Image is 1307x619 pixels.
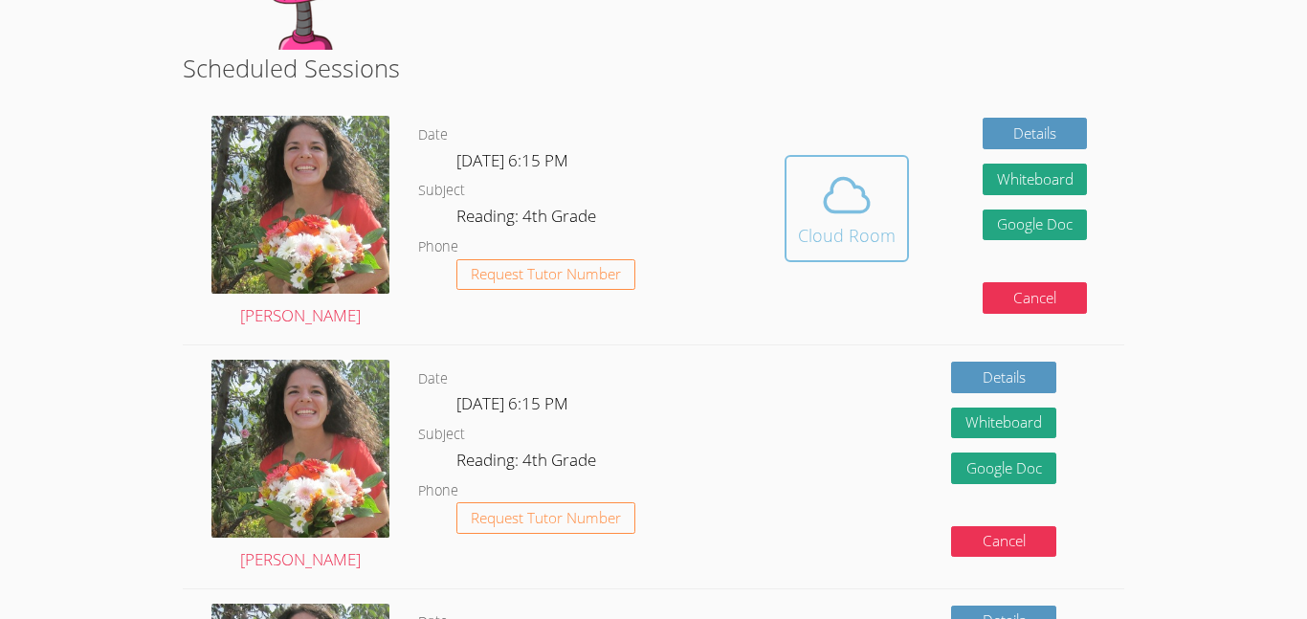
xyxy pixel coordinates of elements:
span: [DATE] 6:15 PM [456,392,568,414]
a: [PERSON_NAME] [211,116,389,330]
dt: Phone [418,479,458,503]
button: Cancel [951,526,1056,558]
a: Details [983,118,1088,149]
div: Cloud Room [798,222,896,249]
span: Request Tutor Number [471,267,621,281]
button: Whiteboard [983,164,1088,195]
a: Details [951,362,1056,393]
a: [PERSON_NAME] [211,360,389,574]
span: Request Tutor Number [471,511,621,525]
dt: Subject [418,423,465,447]
img: avatar.png [211,116,389,294]
dt: Date [418,367,448,391]
button: Cloud Room [785,155,909,262]
h2: Scheduled Sessions [183,50,1124,86]
a: Google Doc [951,453,1056,484]
img: avatar.png [211,360,389,538]
dd: Reading: 4th Grade [456,203,600,235]
dt: Phone [418,235,458,259]
button: Whiteboard [951,408,1056,439]
dt: Date [418,123,448,147]
span: [DATE] 6:15 PM [456,149,568,171]
a: Google Doc [983,210,1088,241]
button: Request Tutor Number [456,259,635,291]
button: Cancel [983,282,1088,314]
button: Request Tutor Number [456,502,635,534]
dt: Subject [418,179,465,203]
dd: Reading: 4th Grade [456,447,600,479]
